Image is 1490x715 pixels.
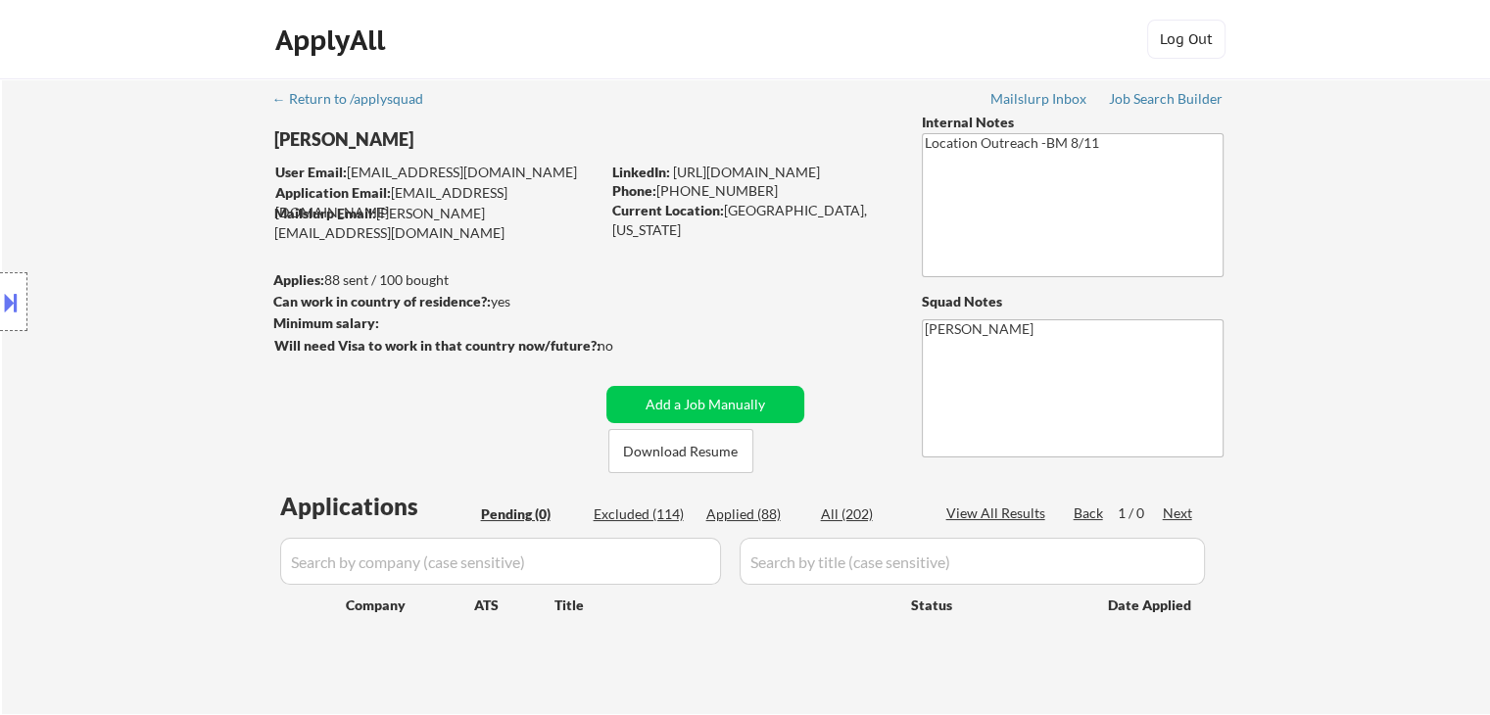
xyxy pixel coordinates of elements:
[612,181,889,201] div: [PHONE_NUMBER]
[1109,91,1224,111] a: Job Search Builder
[273,292,594,311] div: yes
[612,164,670,180] strong: LinkedIn:
[612,182,656,199] strong: Phone:
[990,92,1088,106] div: Mailslurp Inbox
[274,337,601,354] strong: Will need Visa to work in that country now/future?:
[1108,596,1194,615] div: Date Applied
[554,596,892,615] div: Title
[606,386,804,423] button: Add a Job Manually
[346,596,474,615] div: Company
[1163,503,1194,523] div: Next
[273,293,491,310] strong: Can work in country of residence?:
[1147,20,1226,59] button: Log Out
[911,587,1080,622] div: Status
[481,504,579,524] div: Pending (0)
[273,270,600,290] div: 88 sent / 100 bought
[272,92,442,106] div: ← Return to /applysquad
[821,504,919,524] div: All (202)
[608,429,753,473] button: Download Resume
[612,201,889,239] div: [GEOGRAPHIC_DATA], [US_STATE]
[922,292,1224,311] div: Squad Notes
[612,202,724,218] strong: Current Location:
[275,183,600,221] div: [EMAIL_ADDRESS][DOMAIN_NAME]
[922,113,1224,132] div: Internal Notes
[706,504,804,524] div: Applied (88)
[280,495,474,518] div: Applications
[280,538,721,585] input: Search by company (case sensitive)
[990,91,1088,111] a: Mailslurp Inbox
[740,538,1205,585] input: Search by title (case sensitive)
[275,24,391,57] div: ApplyAll
[1118,503,1163,523] div: 1 / 0
[474,596,554,615] div: ATS
[946,503,1051,523] div: View All Results
[272,91,442,111] a: ← Return to /applysquad
[275,163,600,182] div: [EMAIL_ADDRESS][DOMAIN_NAME]
[673,164,820,180] a: [URL][DOMAIN_NAME]
[274,127,677,152] div: [PERSON_NAME]
[598,336,653,356] div: no
[274,204,600,242] div: [PERSON_NAME][EMAIL_ADDRESS][DOMAIN_NAME]
[1109,92,1224,106] div: Job Search Builder
[594,504,692,524] div: Excluded (114)
[1074,503,1105,523] div: Back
